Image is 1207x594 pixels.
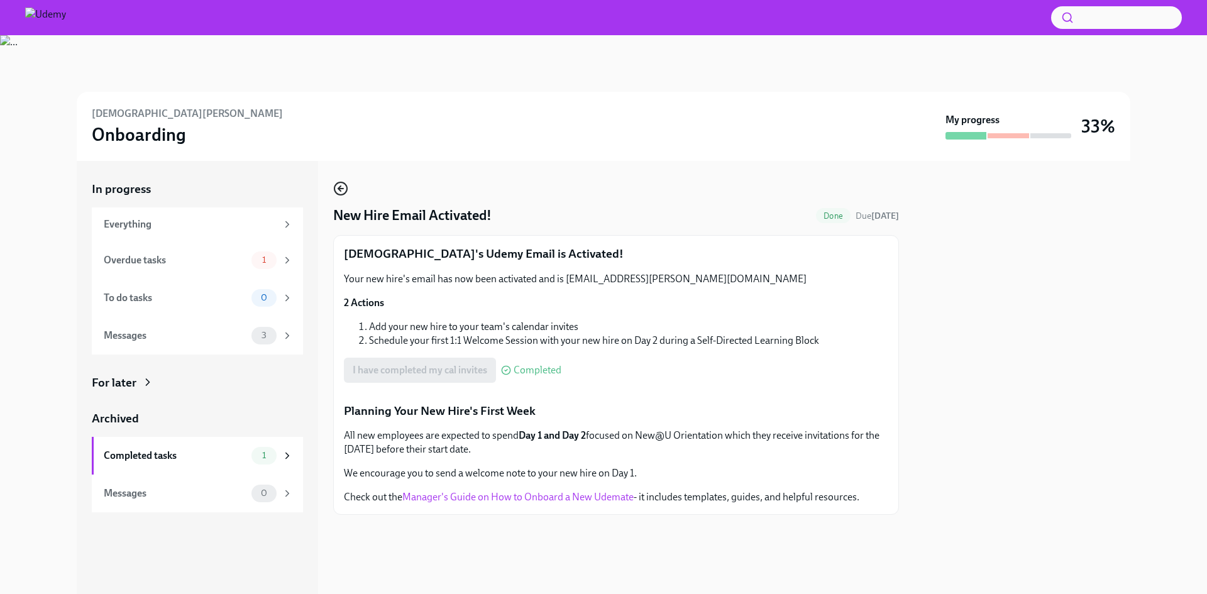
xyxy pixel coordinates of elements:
span: Completed [514,365,561,375]
span: Due [856,211,899,221]
span: 0 [253,293,275,302]
li: Add your new hire to your team's calendar invites [369,320,888,334]
span: 3 [254,331,274,340]
div: Messages [104,487,246,500]
p: We encourage you to send a welcome note to your new hire on Day 1. [344,466,888,480]
a: Everything [92,207,303,241]
p: [DEMOGRAPHIC_DATA]'s Udemy Email is Activated! [344,246,888,262]
div: Everything [104,217,277,231]
a: In progress [92,181,303,197]
a: Manager's Guide on How to Onboard a New Udemate [402,491,634,503]
a: Completed tasks1 [92,437,303,475]
a: Messages0 [92,475,303,512]
h6: [DEMOGRAPHIC_DATA][PERSON_NAME] [92,107,283,121]
div: To do tasks [104,291,246,305]
div: Completed tasks [104,449,246,463]
span: Done [816,211,851,221]
a: Overdue tasks1 [92,241,303,279]
p: Check out the - it includes templates, guides, and helpful resources. [344,490,888,504]
a: Archived [92,410,303,427]
a: Messages3 [92,317,303,355]
strong: [DATE] [871,211,899,221]
div: Overdue tasks [104,253,246,267]
h4: New Hire Email Activated! [333,206,492,225]
strong: Day 1 and Day 2 [519,429,586,441]
div: For later [92,375,136,391]
h3: Onboarding [92,123,186,146]
h3: 33% [1081,115,1115,138]
span: 0 [253,488,275,498]
p: All new employees are expected to spend focused on New@U Orientation which they receive invitatio... [344,429,888,456]
img: Udemy [25,8,66,28]
a: For later [92,375,303,391]
div: Messages [104,329,246,343]
a: To do tasks0 [92,279,303,317]
p: Planning Your New Hire's First Week [344,403,888,419]
strong: 2 Actions [344,297,384,309]
strong: My progress [945,113,1000,127]
p: Your new hire's email has now been activated and is [EMAIL_ADDRESS][PERSON_NAME][DOMAIN_NAME] [344,272,888,286]
li: Schedule your first 1:1 Welcome Session with your new hire on Day 2 during a Self-Directed Learni... [369,334,888,348]
span: August 8th, 2025 09:00 [856,210,899,222]
span: 1 [255,451,273,460]
span: 1 [255,255,273,265]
